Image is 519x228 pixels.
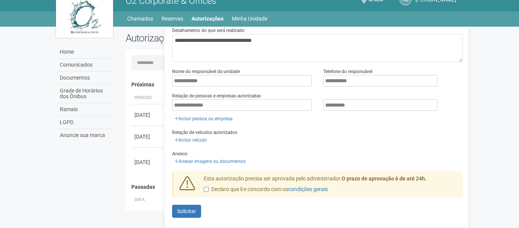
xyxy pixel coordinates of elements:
[172,129,237,136] label: Relação de veículos autorizados
[134,111,163,119] div: [DATE]
[172,157,248,166] a: Anexar imagens ou documentos
[172,92,261,99] label: Relação de pessoas e empresas autorizadas
[342,175,426,182] strong: O prazo de aprovação é de até 24h.
[58,129,114,142] a: Anuncie sua marca
[58,46,114,59] a: Home
[127,13,153,24] a: Chamados
[134,158,163,166] div: [DATE]
[58,103,114,116] a: Ramais
[192,13,224,24] a: Autorizações
[131,194,166,206] th: Data
[58,72,114,85] a: Documentos
[177,208,196,214] span: Solicitar
[58,116,114,129] a: LGPD
[58,85,114,103] a: Grade de Horários dos Ônibus
[161,13,183,24] a: Reservas
[323,68,372,75] label: Telefone do responsável
[131,82,458,88] h4: Próximas
[172,150,187,157] label: Anexos
[131,92,166,104] th: Período
[172,27,244,34] label: Detalhamento do que será realizado
[288,186,328,192] a: condições gerais
[131,184,458,190] h4: Passadas
[134,133,163,140] div: [DATE]
[58,59,114,72] a: Comunicados
[172,115,235,123] a: Incluir pessoa ou empresa
[198,175,463,197] div: Esta autorização precisa ser aprovada pelo administrador.
[172,68,240,75] label: Nome do responsável da unidade
[126,32,289,44] h2: Autorizações
[204,187,209,192] input: Declaro que li e concordo com oscondições gerais
[172,205,201,218] button: Solicitar
[204,186,328,193] label: Declaro que li e concordo com os
[232,13,267,24] a: Minha Unidade
[172,136,209,144] a: Incluir veículo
